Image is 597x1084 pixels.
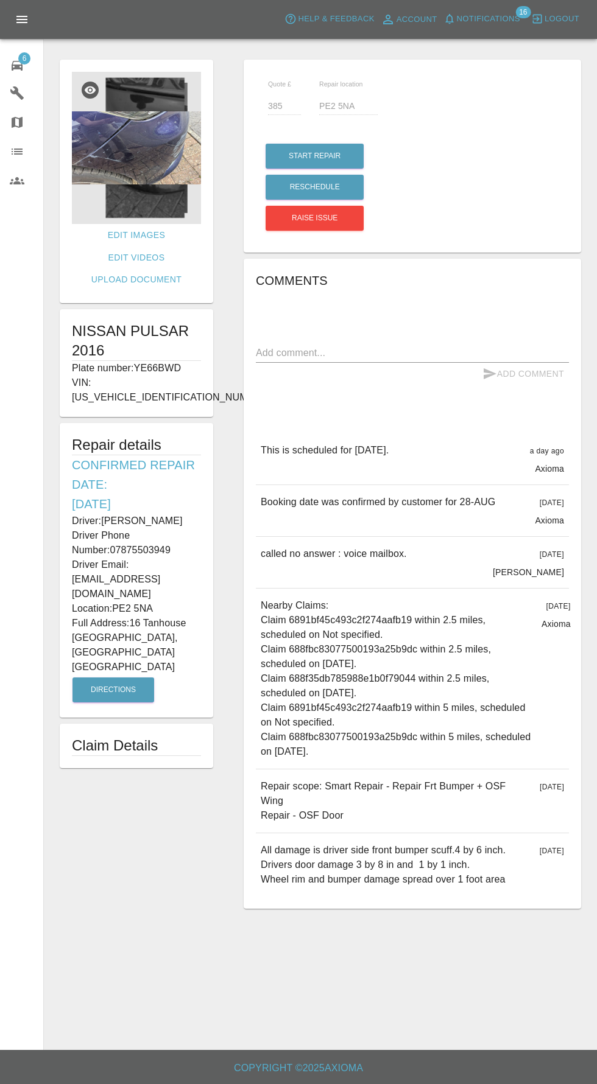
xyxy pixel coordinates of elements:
[261,843,506,887] p: All damage is driver side front bumper scuff.4 by 6 inch. Drivers door damage 3 by 8 in and 1 by ...
[540,783,564,791] span: [DATE]
[261,547,407,561] p: called no answer : voice mailbox.
[298,12,374,26] span: Help & Feedback
[87,268,186,291] a: Upload Document
[397,13,437,27] span: Account
[10,1060,587,1077] h6: Copyright © 2025 Axioma
[528,10,582,29] button: Logout
[72,677,154,702] button: Directions
[103,224,170,247] a: Edit Images
[530,447,564,455] span: a day ago
[104,247,170,269] a: Edit Videos
[535,463,564,475] p: Axioma
[72,455,201,514] h6: Confirmed Repair Date: [DATE]
[268,80,291,88] span: Quote £
[7,5,37,34] button: Open drawer
[72,616,201,674] p: Full Address: 16 Tanhouse [GEOGRAPHIC_DATA], [GEOGRAPHIC_DATA] [GEOGRAPHIC_DATA]
[261,779,530,823] p: Repair scope: Smart Repair - Repair Frt Bumper + OSF Wing Repair - OSF Door
[540,498,564,507] span: [DATE]
[72,528,201,558] p: Driver Phone Number: 07875503949
[261,495,495,509] p: Booking date was confirmed by customer for 28-AUG
[18,52,30,65] span: 6
[515,6,531,18] span: 16
[542,618,571,630] p: Axioma
[256,271,569,290] h6: Comments
[72,72,201,224] img: c11de9b0-ade1-43be-888f-cee0a244ebe8
[72,376,201,405] p: VIN: [US_VEHICLE_IDENTIFICATION_NUMBER]
[266,144,364,169] button: Start Repair
[72,435,201,455] h5: Repair details
[266,175,364,200] button: Reschedule
[261,598,532,759] p: Nearby Claims: Claim 6891bf45c493c2f274aafb19 within 2.5 miles, scheduled on Not specified. Claim...
[72,558,201,601] p: Driver Email: [EMAIL_ADDRESS][DOMAIN_NAME]
[72,321,201,360] h1: NISSAN PULSAR 2016
[440,10,523,29] button: Notifications
[261,443,389,458] p: This is scheduled for [DATE].
[72,736,201,755] h1: Claim Details
[378,10,440,29] a: Account
[281,10,377,29] button: Help & Feedback
[493,566,564,578] p: [PERSON_NAME]
[72,601,201,616] p: Location: PE2 5NA
[72,514,201,528] p: Driver: [PERSON_NAME]
[546,602,571,610] span: [DATE]
[457,12,520,26] span: Notifications
[545,12,579,26] span: Logout
[540,847,564,855] span: [DATE]
[319,80,363,88] span: Repair location
[266,206,364,231] button: Raise issue
[72,361,201,376] p: Plate number: YE66BWD
[535,514,564,526] p: Axioma
[540,550,564,559] span: [DATE]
